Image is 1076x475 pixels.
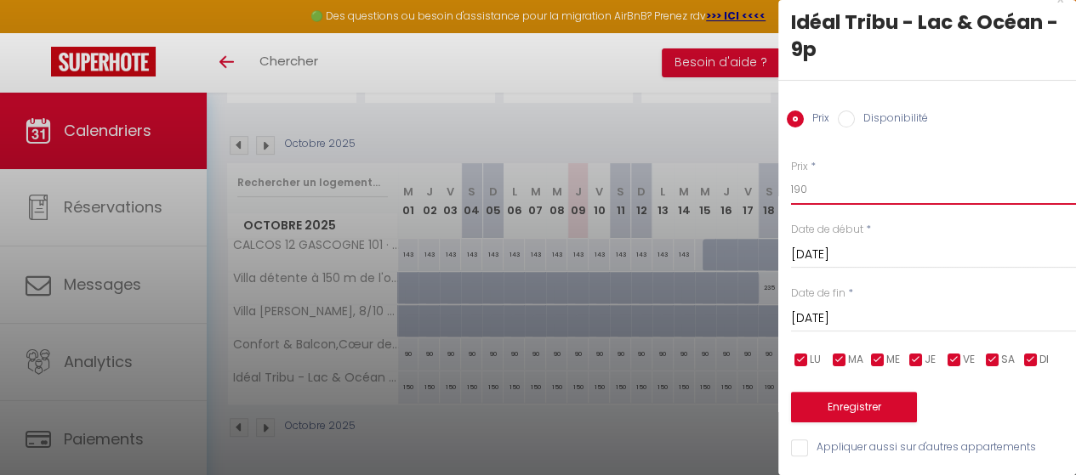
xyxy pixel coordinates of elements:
span: JE [925,352,936,368]
label: Date de fin [791,286,845,302]
span: VE [963,352,975,368]
label: Prix [791,159,808,175]
span: MA [848,352,863,368]
label: Disponibilité [855,110,928,129]
button: Enregistrer [791,392,917,422]
div: Idéal Tribu - Lac & Océan - 9p [791,8,1063,63]
label: Date de début [791,222,863,238]
label: Prix [804,110,829,129]
span: SA [1001,352,1015,368]
span: DI [1039,352,1049,368]
span: ME [886,352,900,368]
span: LU [810,352,821,368]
